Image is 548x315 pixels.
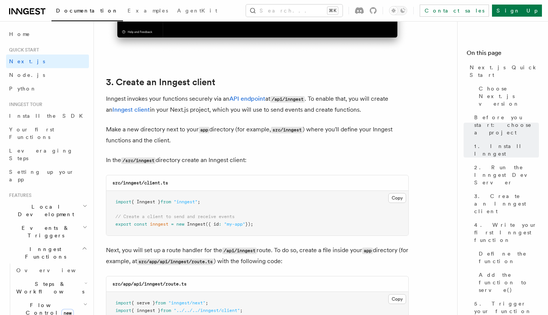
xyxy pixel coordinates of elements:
[471,189,539,218] a: 3. Create an Inngest client
[6,224,83,239] span: Events & Triggers
[13,280,84,295] span: Steps & Workflows
[6,101,42,108] span: Inngest tour
[112,106,150,113] a: Inngest client
[389,6,407,15] button: Toggle dark mode
[13,264,89,277] a: Overview
[9,86,37,92] span: Python
[420,5,489,17] a: Contact sales
[6,27,89,41] a: Home
[6,82,89,95] a: Python
[171,221,174,227] span: =
[9,169,74,182] span: Setting up your app
[160,199,171,204] span: from
[121,157,156,164] code: /src/inngest
[160,308,171,313] span: from
[174,308,240,313] span: "../../../inngest/client"
[168,300,205,306] span: "inngest/next"
[476,268,539,297] a: Add the function to serve()
[474,221,539,244] span: 4. Write your first Inngest function
[474,192,539,215] span: 3. Create an Inngest client
[6,68,89,82] a: Node.js
[106,124,409,146] p: Make a new directory next to your directory (for example, ) where you'll define your Inngest func...
[388,294,406,304] button: Copy
[115,308,131,313] span: import
[245,221,253,227] span: });
[56,8,118,14] span: Documentation
[327,7,338,14] kbd: ⌘K
[479,271,539,294] span: Add the function to serve()
[492,5,542,17] a: Sign Up
[9,58,45,64] span: Next.js
[137,259,214,265] code: src/app/api/inngest/route.ts
[467,61,539,82] a: Next.js Quick Start
[471,139,539,161] a: 1. Install Inngest
[128,8,168,14] span: Examples
[474,142,539,157] span: 1. Install Inngest
[229,95,265,102] a: API endpoint
[271,127,303,133] code: src/inngest
[474,164,539,186] span: 2. Run the Inngest Dev Server
[131,308,160,313] span: { inngest }
[150,221,168,227] span: inngest
[131,199,160,204] span: { Inngest }
[224,221,245,227] span: "my-app"
[9,30,30,38] span: Home
[479,250,539,265] span: Define the function
[6,165,89,186] a: Setting up your app
[134,221,147,227] span: const
[13,277,89,298] button: Steps & Workflows
[16,267,94,273] span: Overview
[476,82,539,111] a: Choose Next.js version
[471,218,539,247] a: 4. Write your first Inngest function
[176,221,184,227] span: new
[131,300,155,306] span: { serve }
[6,221,89,242] button: Events & Triggers
[106,245,409,267] p: Next, you will set up a route handler for the route. To do so, create a file inside your director...
[9,72,45,78] span: Node.js
[240,308,243,313] span: ;
[471,161,539,189] a: 2. Run the Inngest Dev Server
[115,214,235,219] span: // Create a client to send and receive events
[6,123,89,144] a: Your first Functions
[177,8,217,14] span: AgentKit
[51,2,123,21] a: Documentation
[479,85,539,108] span: Choose Next.js version
[9,148,73,161] span: Leveraging Steps
[6,242,89,264] button: Inngest Functions
[106,77,215,87] a: 3. Create an Inngest client
[115,300,131,306] span: import
[199,127,209,133] code: app
[123,2,173,20] a: Examples
[9,113,87,119] span: Install the SDK
[362,248,373,254] code: app
[9,126,54,140] span: Your first Functions
[173,2,222,20] a: AgentKit
[205,300,208,306] span: ;
[6,144,89,165] a: Leveraging Steps
[474,114,539,136] span: Before you start: choose a project
[219,221,221,227] span: :
[155,300,166,306] span: from
[388,193,406,203] button: Copy
[112,281,187,287] code: src/app/api/inngest/route.ts
[6,203,83,218] span: Local Development
[6,109,89,123] a: Install the SDK
[174,199,198,204] span: "inngest"
[6,55,89,68] a: Next.js
[467,48,539,61] h4: On this page
[106,94,409,115] p: Inngest invokes your functions securely via an at . To enable that, you will create an in your Ne...
[198,199,200,204] span: ;
[6,47,39,53] span: Quick start
[106,155,409,166] p: In the directory create an Inngest client:
[6,200,89,221] button: Local Development
[270,96,305,103] code: /api/inngest
[246,5,342,17] button: Search...⌘K
[6,245,82,260] span: Inngest Functions
[115,199,131,204] span: import
[205,221,219,227] span: ({ id
[187,221,205,227] span: Inngest
[470,64,539,79] span: Next.js Quick Start
[6,192,31,198] span: Features
[222,248,257,254] code: /api/inngest
[112,180,168,186] code: src/inngest/client.ts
